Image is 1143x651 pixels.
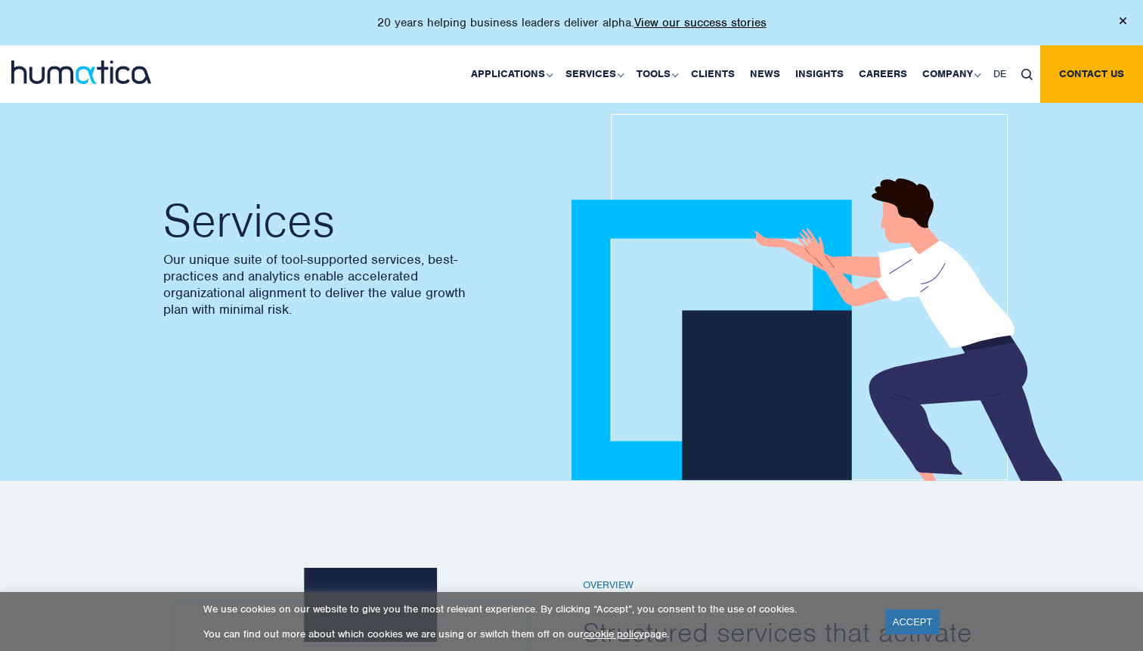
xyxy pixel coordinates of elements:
a: Insights [788,45,851,103]
a: Tools [629,45,683,103]
a: Contact us [1040,45,1143,103]
a: View our success stories [634,15,767,30]
a: DE [986,45,1014,103]
h2: Services [163,198,556,243]
a: Services [558,45,629,103]
a: News [742,45,788,103]
p: We use cookies on our website to give you the most relevant experience. By clicking “Accept”, you... [203,603,866,615]
a: Careers [851,45,915,103]
a: Company [915,45,986,103]
h6: Overview [583,579,991,592]
img: logo [11,60,151,84]
p: 20 years helping business leaders deliver alpha. [377,15,767,30]
p: You can find out more about which cookies we are using or switch them off on our page. [203,628,866,640]
a: cookie policy [584,628,644,640]
a: ACCEPT [885,609,940,634]
a: Clients [683,45,742,103]
p: Our unique suite of tool-supported services, best-practices and analytics enable accelerated orga... [163,251,556,318]
img: about_banner1 [571,114,1094,481]
span: DE [993,67,1006,80]
a: Applications [463,45,558,103]
img: search_icon [1021,69,1033,80]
